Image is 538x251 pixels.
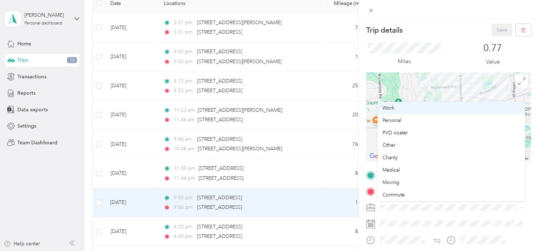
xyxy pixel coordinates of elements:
span: Commute [382,192,405,198]
span: Charity [382,155,398,161]
span: Moving [382,179,399,185]
span: Medical [382,167,400,173]
span: Work [382,105,394,111]
a: Open this area in Google Maps (opens a new window) [368,152,391,161]
span: Personal [382,117,401,123]
p: 0.77 [483,43,502,54]
span: Other [382,142,396,148]
p: Value [486,57,499,66]
p: Trip details [366,25,403,35]
div: TO [433,237,441,245]
p: Miles [397,57,411,66]
img: Google [368,152,391,161]
iframe: Everlance-gr Chat Button Frame [498,211,538,251]
span: PVD coater [382,130,408,136]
